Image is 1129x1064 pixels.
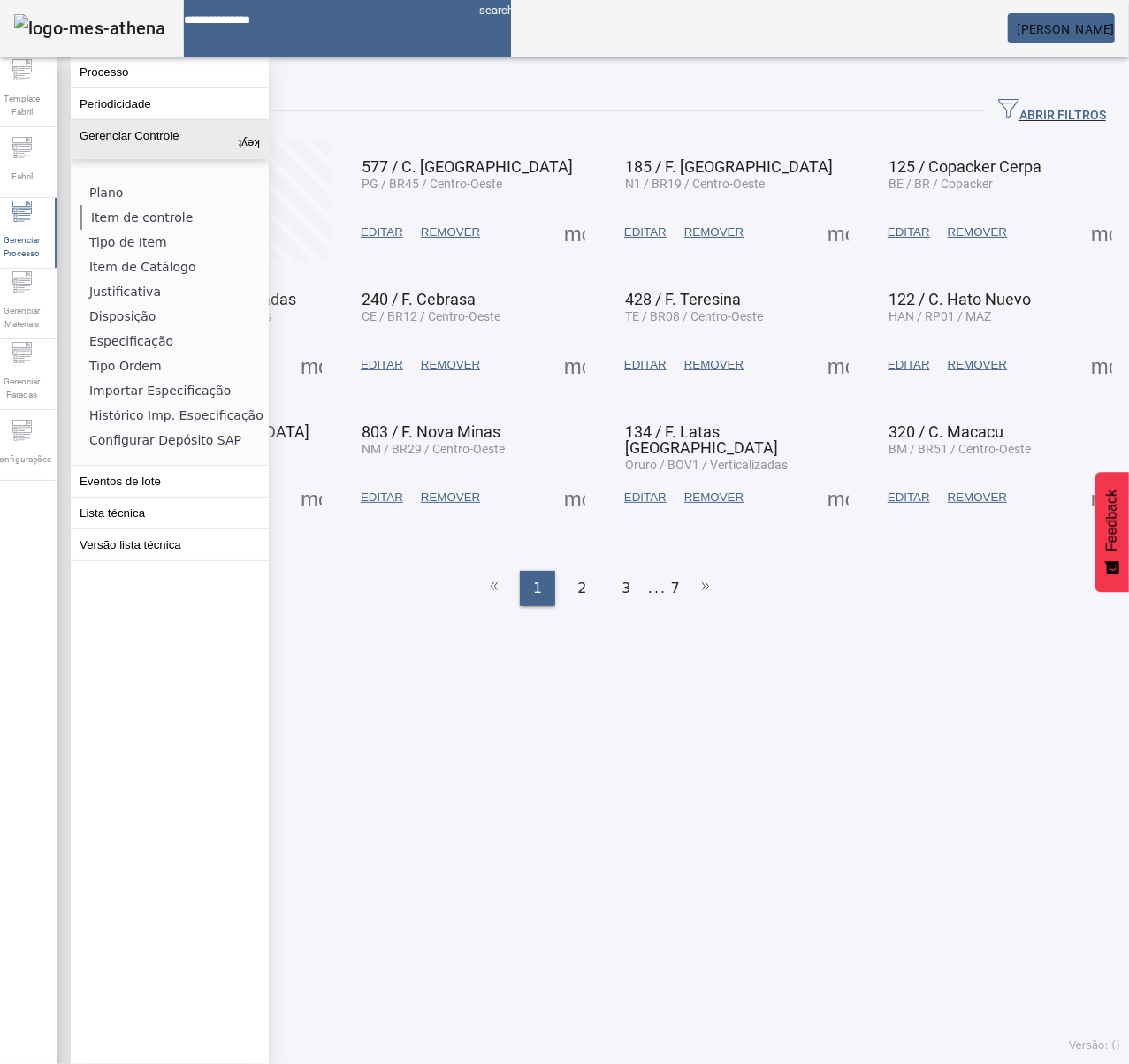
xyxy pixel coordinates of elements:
span: BM / BR51 / Centro-Oeste [889,442,1031,456]
button: REMOVER [675,217,752,248]
span: 320 / C. Macacu [889,422,1003,441]
button: Mais [559,217,591,248]
button: Mais [822,482,854,513]
li: Importar Especificação [80,378,268,403]
button: Periodicidade [71,88,269,119]
button: Mais [559,349,591,381]
span: 3 [622,578,631,599]
img: logo-mes-athena [14,14,166,42]
li: Especificação [80,329,268,353]
button: ABRIR FILTROS [984,95,1120,127]
span: EDITAR [888,224,930,241]
button: EDITAR [352,217,412,248]
button: Processo [71,57,269,87]
span: EDITAR [361,489,403,506]
button: EDITAR [615,482,675,513]
button: REMOVER [939,217,1016,248]
span: NM / BR29 / Centro-Oeste [362,442,505,456]
li: Item de Catálogo [80,255,268,279]
span: 2 [577,578,586,599]
li: Tipo Ordem [80,353,268,378]
li: Item de controle [80,205,268,230]
button: EDITAR [352,482,412,513]
span: 125 / Copacker Cerpa [889,157,1041,176]
li: 7 [671,571,680,606]
button: EDITAR [879,217,939,248]
span: REMOVER [948,356,1007,374]
button: Mais [822,349,854,381]
span: REMOVER [684,224,744,241]
button: Versão lista técnica [71,529,269,560]
span: EDITAR [888,489,930,506]
button: Mais [295,349,327,381]
span: Feedback [1104,490,1120,551]
button: EDITAR [879,482,939,513]
span: EDITAR [361,224,403,241]
span: EDITAR [624,356,667,374]
span: 240 / F. Cebrasa [362,290,476,308]
button: REMOVER [412,217,489,248]
button: Feedback - Mostrar pesquisa [1095,472,1129,592]
span: PG / BR45 / Centro-Oeste [362,177,502,191]
span: CE / BR12 / Centro-Oeste [362,309,500,323]
span: EDITAR [888,356,930,374]
span: REMOVER [948,224,1007,241]
span: Fabril [6,164,38,188]
button: REMOVER [412,349,489,381]
span: REMOVER [684,489,744,506]
span: REMOVER [421,224,480,241]
button: EDITAR [879,349,939,381]
span: EDITAR [624,489,667,506]
span: EDITAR [361,356,403,374]
span: EDITAR [624,224,667,241]
button: EDITAR [615,217,675,248]
span: REMOVER [421,356,480,374]
button: Mais [559,482,591,513]
span: REMOVER [421,489,480,506]
button: Lista técnica [71,498,269,528]
button: Mais [1086,482,1118,513]
span: ABRIR FILTROS [998,98,1106,125]
li: Disposição [80,304,268,329]
button: Gerenciar Controle [71,120,269,159]
button: Mais [295,482,327,513]
mat-icon: keyboard_arrow_up [239,129,260,150]
li: Plano [80,180,268,205]
span: Versão: () [1069,1039,1120,1052]
button: EDITAR [615,349,675,381]
span: BE / BR / Copacker [889,177,993,191]
li: Histórico Imp. Especificação [80,403,268,428]
button: Mais [822,217,854,248]
span: TE / BR08 / Centro-Oeste [625,309,763,323]
span: 134 / F. Latas [GEOGRAPHIC_DATA] [625,422,778,457]
button: Eventos de lote [71,466,269,497]
button: Mais [1086,217,1118,248]
span: 122 / C. Hato Nuevo [889,290,1031,308]
span: REMOVER [948,489,1007,506]
span: HAN / RP01 / MAZ [889,309,991,323]
button: Mais [1086,349,1118,381]
span: 803 / F. Nova Minas [362,422,500,441]
span: 577 / C. [GEOGRAPHIC_DATA] [362,157,573,176]
span: REMOVER [684,356,744,374]
button: REMOVER [675,482,752,513]
li: ... [649,571,667,606]
span: [PERSON_NAME] [1018,22,1115,36]
button: REMOVER [939,482,1016,513]
button: REMOVER [939,349,1016,381]
button: EDITAR [352,349,412,381]
li: Justificativa [80,279,268,304]
span: 185 / F. [GEOGRAPHIC_DATA] [625,157,833,176]
button: REMOVER [675,349,752,381]
li: Tipo de Item [80,230,268,255]
li: Configurar Depósito SAP [80,428,268,452]
span: 428 / F. Teresina [625,290,741,308]
button: REMOVER [412,482,489,513]
span: N1 / BR19 / Centro-Oeste [625,177,765,191]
